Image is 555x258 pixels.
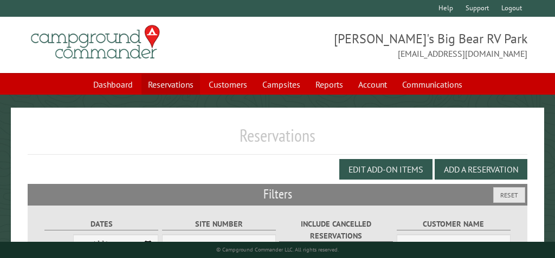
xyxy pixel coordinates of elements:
label: Include Cancelled Reservations [279,218,393,242]
label: From: [44,241,73,252]
button: Reset [493,187,525,203]
h1: Reservations [28,125,527,155]
a: Account [352,74,393,95]
label: Dates [44,218,158,230]
label: Customer Name [397,218,511,230]
img: Campground Commander [28,21,163,63]
a: Campsites [256,74,307,95]
a: Reports [309,74,350,95]
h2: Filters [28,184,527,204]
a: Reservations [141,74,200,95]
span: [PERSON_NAME]'s Big Bear RV Park [EMAIL_ADDRESS][DOMAIN_NAME] [277,30,527,60]
a: Customers [202,74,254,95]
label: Site Number [162,218,276,230]
a: Communications [396,74,469,95]
small: © Campground Commander LLC. All rights reserved. [216,246,339,253]
button: Edit Add-on Items [339,159,433,180]
button: Add a Reservation [435,159,527,180]
a: Dashboard [87,74,139,95]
